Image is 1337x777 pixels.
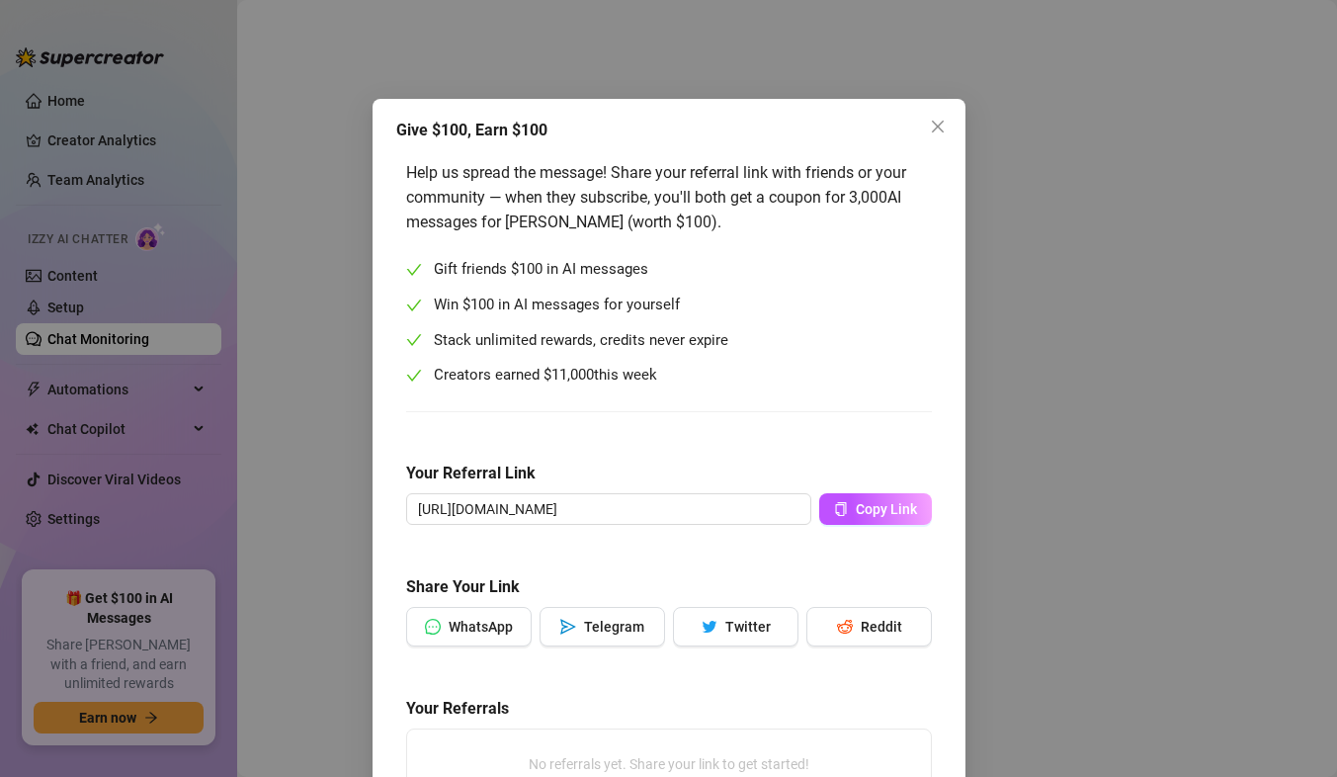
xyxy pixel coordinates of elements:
[860,619,901,635] span: Reddit
[1270,710,1317,757] iframe: Intercom live chat
[701,619,716,635] span: twitter
[406,575,932,599] h5: Share Your Link
[425,619,441,635] span: message
[406,262,422,278] span: check
[836,619,852,635] span: reddit
[434,294,680,317] span: Win $100 in AI messages for yourself
[834,502,848,516] span: copy
[806,607,932,647] button: redditReddit
[434,329,728,353] span: Stack unlimited rewards, credits never expire
[449,619,513,635] span: WhatsApp
[673,607,798,647] button: twitterTwitter
[406,160,932,234] div: Help us spread the message! Share your referral link with friends or your community — when they s...
[560,619,576,635] span: send
[396,119,942,142] div: Give $100, Earn $100
[434,258,648,282] span: Gift friends $100 in AI messages
[434,364,657,388] span: Creators earned $ this week
[406,368,422,384] span: check
[540,607,665,647] button: sendTelegram
[922,111,954,142] button: Close
[406,298,422,313] span: check
[584,619,644,635] span: Telegram
[856,501,917,517] span: Copy Link
[406,332,422,348] span: check
[724,619,770,635] span: Twitter
[406,462,932,485] h5: Your Referral Link
[406,607,532,647] button: messageWhatsApp
[819,493,932,525] button: Copy Link
[406,697,932,721] h5: Your Referrals
[922,119,954,134] span: Close
[930,119,946,134] span: close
